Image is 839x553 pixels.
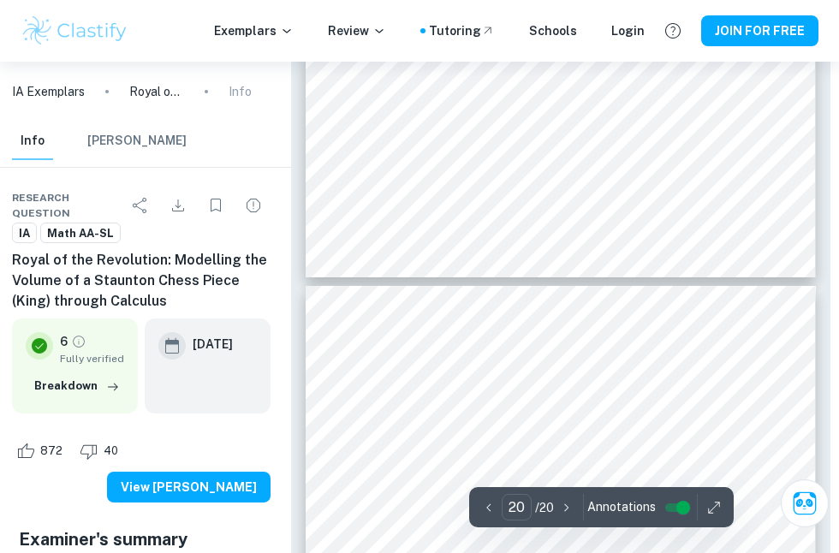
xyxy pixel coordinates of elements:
span: 872 [31,443,72,460]
button: Help and Feedback [658,16,687,45]
span: IA [13,225,36,242]
button: [PERSON_NAME] [87,122,187,160]
a: Grade fully verified [71,334,86,349]
button: Breakdown [30,373,124,399]
span: Annotations [587,498,656,516]
a: Tutoring [429,21,495,40]
button: View [PERSON_NAME] [107,472,271,502]
a: IA Exemplars [12,82,85,101]
span: Research question [12,190,123,221]
h6: [DATE] [193,335,233,354]
p: / 20 [535,498,554,517]
p: Royal of the Revolution: Modelling the Volume of a Staunton Chess Piece (King) through Calculus [129,82,184,101]
p: Exemplars [214,21,294,40]
button: JOIN FOR FREE [701,15,818,46]
span: Math AA-SL [41,225,120,242]
button: Ask Clai [781,479,829,527]
p: 6 [60,332,68,351]
img: Clastify logo [21,14,129,48]
a: IA [12,223,37,244]
span: 40 [94,443,128,460]
h6: Royal of the Revolution: Modelling the Volume of a Staunton Chess Piece (King) through Calculus [12,250,271,312]
div: Report issue [236,188,271,223]
div: Share [123,188,158,223]
div: Download [161,188,195,223]
a: Math AA-SL [40,223,121,244]
h5: Examiner's summary [19,526,264,552]
p: Review [328,21,386,40]
a: Schools [529,21,577,40]
p: Info [229,82,252,101]
div: Bookmark [199,188,233,223]
div: Like [12,437,72,465]
span: Fully verified [60,351,124,366]
a: Login [611,21,645,40]
button: Info [12,122,53,160]
div: Dislike [75,437,128,465]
